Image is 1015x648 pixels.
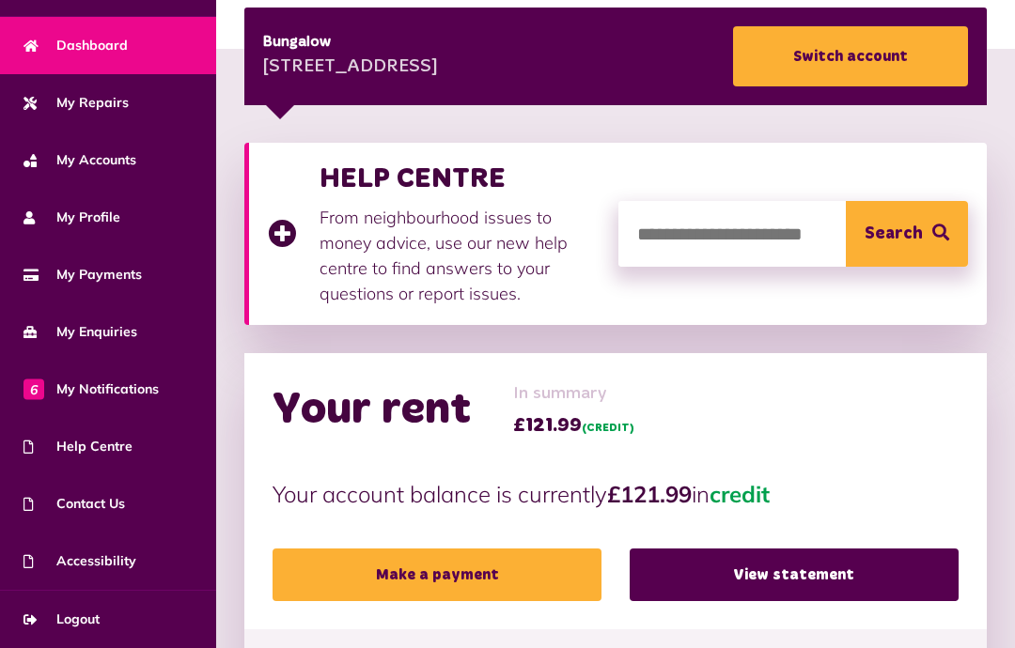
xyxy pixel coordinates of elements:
[263,54,438,82] div: [STREET_ADDRESS]
[23,322,137,342] span: My Enquiries
[23,609,100,629] span: Logout
[23,551,136,571] span: Accessibility
[320,205,600,306] p: From neighbourhood issues to money advice, use our new help centre to find answers to your questi...
[710,480,770,508] span: credit
[23,378,44,399] span: 6
[23,494,125,514] span: Contact Us
[865,201,923,267] span: Search
[273,477,959,511] p: Your account balance is currently in
[513,411,634,440] span: £121.99
[320,162,600,195] h3: HELP CENTRE
[263,31,438,54] div: Bungalow
[23,379,159,399] span: My Notifications
[513,381,634,407] span: In summary
[23,265,142,285] span: My Payments
[607,480,692,508] strong: £121.99
[582,423,634,434] span: (CREDIT)
[846,201,968,267] button: Search
[273,383,471,438] h2: Your rent
[630,548,959,601] a: View statement
[273,548,601,601] a: Make a payment
[733,26,968,86] a: Switch account
[23,93,129,113] span: My Repairs
[23,437,133,456] span: Help Centre
[23,36,128,55] span: Dashboard
[23,208,120,227] span: My Profile
[23,150,136,170] span: My Accounts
